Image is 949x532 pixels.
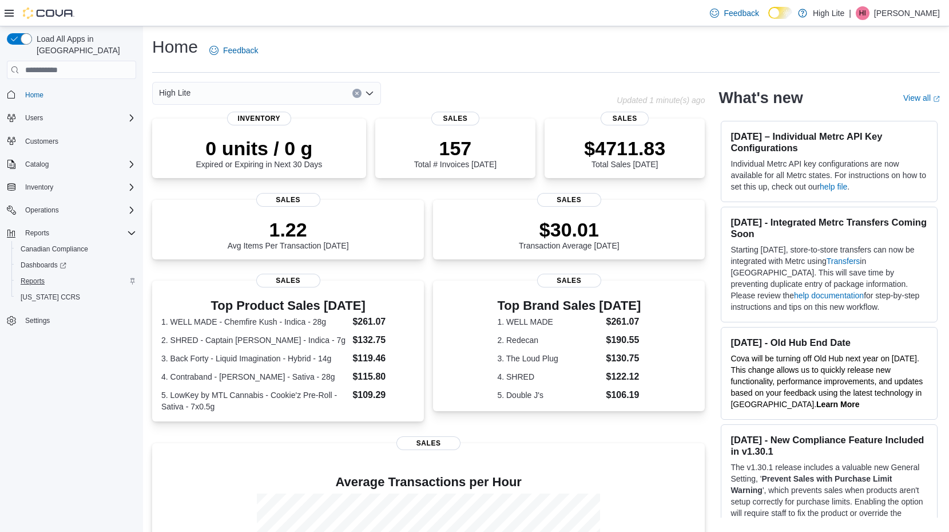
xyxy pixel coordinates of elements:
a: Learn More [816,400,859,409]
span: Sales [601,112,649,125]
p: Starting [DATE], store-to-store transfers can now be integrated with Metrc using in [GEOGRAPHIC_D... [730,244,928,313]
p: Updated 1 minute(s) ago [617,96,705,105]
input: Dark Mode [768,7,792,19]
a: Feedback [705,2,763,25]
h2: What's new [718,89,803,107]
button: Settings [2,312,141,329]
button: Clear input [352,89,362,98]
span: Canadian Compliance [16,242,136,256]
dd: $106.19 [606,388,641,402]
button: Canadian Compliance [11,241,141,257]
a: help documentation [794,291,864,300]
span: Cova will be turning off Old Hub next year on [DATE]. This change allows us to quickly release ne... [730,354,923,409]
dd: $130.75 [606,352,641,365]
h3: Top Product Sales [DATE] [161,299,415,313]
dt: 3. The Loud Plug [497,353,601,364]
img: Cova [23,7,74,19]
div: Total Sales [DATE] [584,137,665,169]
dt: 2. Redecan [497,334,601,346]
span: Canadian Compliance [21,245,88,254]
span: Sales [537,274,601,287]
dd: $132.75 [352,333,415,347]
h3: Top Brand Sales [DATE] [497,299,641,313]
h3: [DATE] - Integrated Metrc Transfers Coming Soon [730,216,928,239]
button: Inventory [21,180,58,194]
dd: $119.46 [352,352,415,365]
button: Reports [11,273,141,289]
span: Washington CCRS [16,290,136,304]
span: [US_STATE] CCRS [21,293,80,302]
button: Users [21,111,47,125]
p: Individual Metrc API key configurations are now available for all Metrc states. For instructions ... [730,158,928,192]
h3: [DATE] - Old Hub End Date [730,337,928,348]
dt: 1. WELL MADE [497,316,601,328]
dd: $261.07 [606,315,641,329]
h3: [DATE] - New Compliance Feature Included in v1.30.1 [730,434,928,457]
span: Sales [396,436,460,450]
p: $4711.83 [584,137,665,160]
dt: 1. WELL MADE - Chemfire Kush - Indica - 28g [161,316,348,328]
span: Users [21,111,136,125]
span: Sales [431,112,479,125]
div: Avg Items Per Transaction [DATE] [228,218,349,250]
span: Inventory [25,183,53,192]
dd: $261.07 [352,315,415,329]
span: HI [859,6,866,20]
a: Home [21,88,48,102]
a: Reports [16,274,49,288]
a: help file [820,182,847,191]
h4: Average Transactions per Hour [161,475,696,489]
span: Customers [21,134,136,148]
span: Reports [21,226,136,240]
span: Operations [25,206,59,215]
span: Reports [25,228,49,238]
dt: 5. LowKey by MTL Cannabis - Cookie'z Pre-Roll - Sativa - 7x0.5g [161,389,348,412]
p: 1.22 [228,218,349,241]
div: Total # Invoices [DATE] [414,137,497,169]
span: High Lite [159,86,190,100]
a: Canadian Compliance [16,242,93,256]
h1: Home [152,36,198,58]
button: Reports [21,226,54,240]
svg: External link [933,96,940,103]
span: Inventory [21,180,136,194]
span: Customers [25,137,58,146]
span: Reports [21,277,45,286]
div: Transaction Average [DATE] [519,218,620,250]
span: Sales [256,193,320,207]
div: Expired or Expiring in Next 30 Days [196,137,322,169]
dd: $109.29 [352,388,415,402]
dt: 2. SHRED - Captain [PERSON_NAME] - Indica - 7g [161,334,348,346]
p: [PERSON_NAME] [874,6,940,20]
strong: Prevent Sales with Purchase Limit Warning [730,474,892,495]
a: Dashboards [11,257,141,273]
span: Reports [16,274,136,288]
p: | [849,6,851,20]
a: Feedback [205,39,263,62]
span: Load All Apps in [GEOGRAPHIC_DATA] [32,33,136,56]
button: Catalog [21,157,53,171]
h3: [DATE] – Individual Metrc API Key Configurations [730,131,928,153]
span: Operations [21,203,136,217]
nav: Complex example [7,81,136,358]
dd: $122.12 [606,370,641,384]
span: Home [21,87,136,101]
span: Home [25,90,43,100]
span: Users [25,113,43,123]
span: Dashboards [21,261,66,270]
span: Catalog [21,157,136,171]
a: Settings [21,314,54,328]
span: Settings [21,313,136,328]
span: Feedback [724,7,759,19]
span: Settings [25,316,50,325]
button: Reports [2,225,141,241]
span: Dashboards [16,258,136,272]
p: High Lite [813,6,844,20]
dt: 4. SHRED [497,371,601,383]
button: Operations [2,202,141,218]
a: Transfers [827,257,860,266]
dd: $115.80 [352,370,415,384]
a: Dashboards [16,258,71,272]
